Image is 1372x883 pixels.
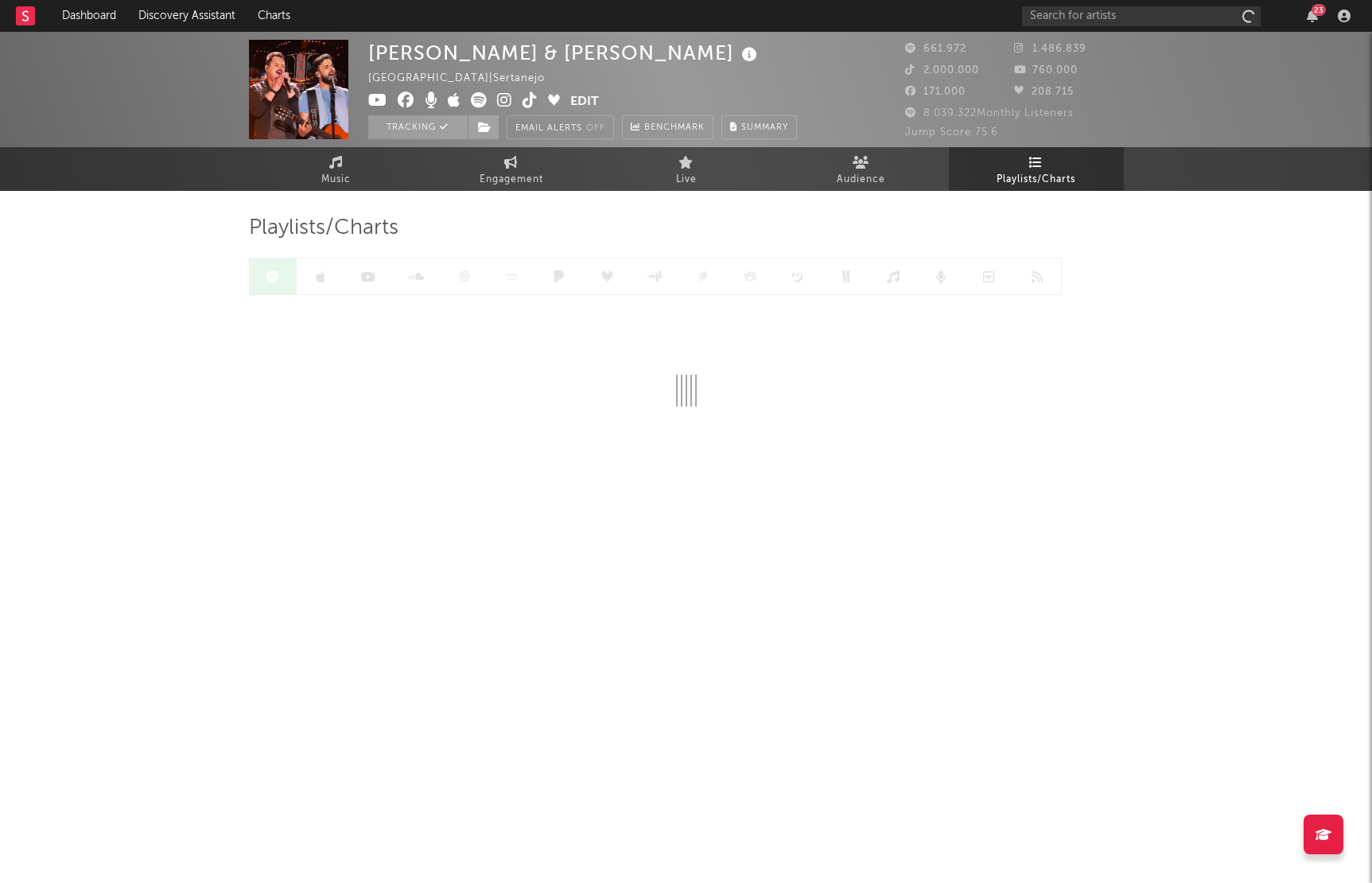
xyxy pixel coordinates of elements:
[1312,4,1326,16] div: 23
[424,147,599,191] a: Engagement
[507,115,614,139] button: Email AlertsOff
[586,124,605,133] em: Off
[368,115,468,139] button: Tracking
[741,123,788,132] span: Summary
[905,127,998,138] span: Jump Score: 75.6
[721,115,797,139] button: Summary
[905,87,966,97] span: 171.000
[368,40,761,66] div: [PERSON_NAME] & [PERSON_NAME]
[905,65,979,76] span: 2.000.000
[321,170,351,189] span: Music
[480,170,543,189] span: Engagement
[997,170,1075,189] span: Playlists/Charts
[1014,87,1074,97] span: 208.715
[1014,65,1078,76] span: 760.000
[599,147,774,191] a: Live
[622,115,713,139] a: Benchmark
[905,44,966,54] span: 661.972
[1307,10,1318,22] button: 23
[368,69,563,88] div: [GEOGRAPHIC_DATA] | Sertanejo
[774,147,949,191] a: Audience
[644,119,705,138] span: Benchmark
[570,92,599,112] button: Edit
[249,147,424,191] a: Music
[1014,44,1086,54] span: 1.486.839
[905,108,1074,119] span: 8.039.322 Monthly Listeners
[676,170,697,189] span: Live
[1022,6,1261,26] input: Search for artists
[249,219,398,238] span: Playlists/Charts
[837,170,885,189] span: Audience
[949,147,1124,191] a: Playlists/Charts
